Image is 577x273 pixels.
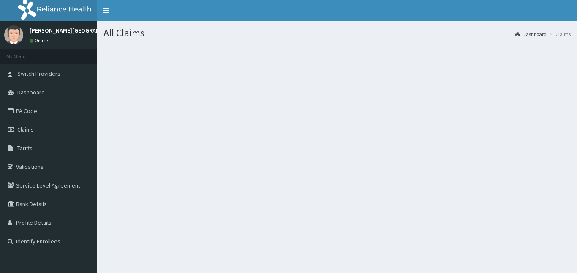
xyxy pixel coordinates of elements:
[30,38,50,44] a: Online
[4,25,23,44] img: User Image
[17,70,60,77] span: Switch Providers
[547,30,571,38] li: Claims
[17,126,34,133] span: Claims
[30,28,127,33] p: [PERSON_NAME][GEOGRAPHIC_DATA]
[103,28,571,39] h1: All Claims
[17,144,33,152] span: Tariffs
[17,88,45,96] span: Dashboard
[515,30,547,38] a: Dashboard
